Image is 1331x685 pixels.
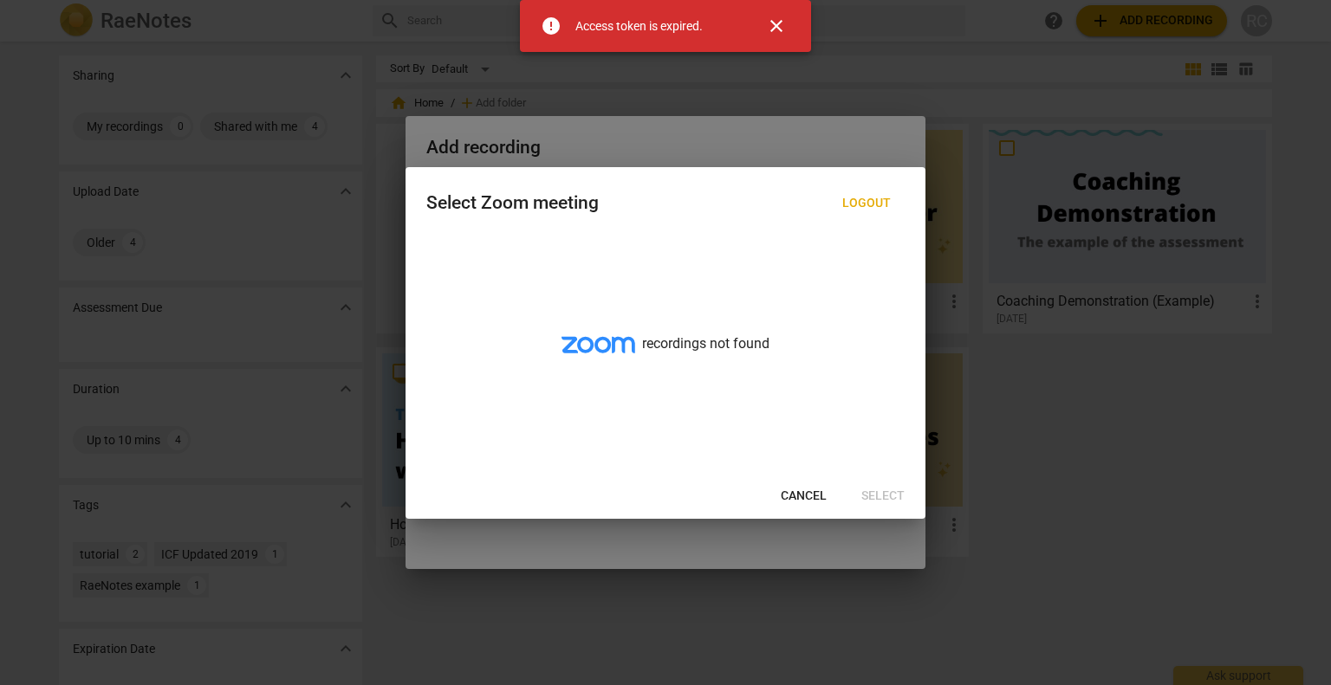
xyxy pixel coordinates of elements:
[842,195,891,212] span: Logout
[575,17,703,36] div: Access token is expired.
[767,481,841,512] button: Cancel
[406,236,925,474] div: recordings not found
[541,16,562,36] span: error
[781,488,827,505] span: Cancel
[756,5,797,47] button: Close
[766,16,787,36] span: close
[828,188,905,219] button: Logout
[426,192,599,214] div: Select Zoom meeting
